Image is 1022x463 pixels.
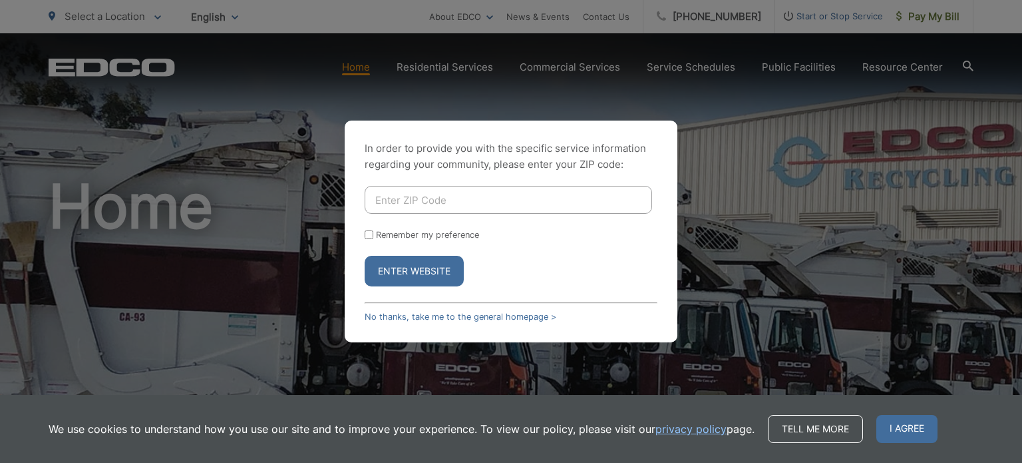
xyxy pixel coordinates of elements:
[876,415,937,443] span: I agree
[365,256,464,286] button: Enter Website
[365,312,556,322] a: No thanks, take me to the general homepage >
[49,421,755,437] p: We use cookies to understand how you use our site and to improve your experience. To view our pol...
[365,141,657,173] p: In order to provide you with the specific service information regarding your community, please en...
[376,230,479,240] label: Remember my preference
[365,186,652,214] input: Enter ZIP Code
[655,421,727,437] a: privacy policy
[768,415,863,443] a: Tell me more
